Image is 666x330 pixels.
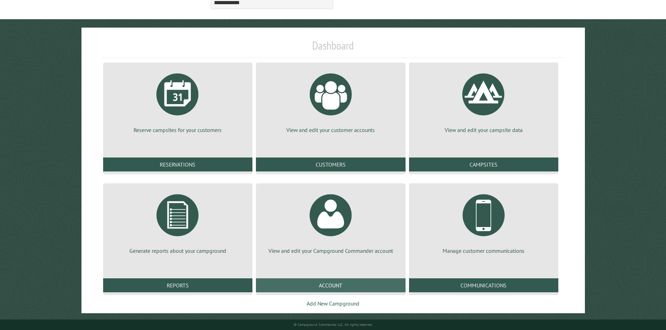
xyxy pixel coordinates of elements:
[307,300,359,307] a: Add New Campground
[264,189,397,255] a: View and edit your Campground Commander account
[256,157,405,171] a: Customers
[264,247,397,255] p: View and edit your Campground Commander account
[112,189,244,255] a: Generate reports about your campground
[417,189,550,255] a: Manage customer communications
[112,68,244,134] a: Reserve campsites for your customers
[409,278,558,292] a: Communications
[417,247,550,255] p: Manage customer communications
[264,126,397,134] p: View and edit your customer accounts
[264,68,397,134] a: View and edit your customer accounts
[417,68,550,134] a: View and edit your campsite data
[112,126,244,134] p: Reserve campsites for your customers
[409,157,558,171] a: Campsites
[103,157,252,171] a: Reservations
[294,322,373,327] small: © Campground Commander LLC. All rights reserved.
[101,39,565,58] h1: Dashboard
[112,247,244,255] p: Generate reports about your campground
[417,126,550,134] p: View and edit your campsite data
[256,278,405,292] a: Account
[103,278,252,292] a: Reports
